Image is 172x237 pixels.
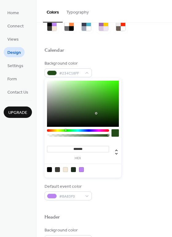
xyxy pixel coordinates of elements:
span: Connect [7,23,24,30]
span: Home [7,10,19,16]
span: Settings [7,63,23,69]
div: rgb(0, 0, 0) [47,167,52,172]
a: Connect [4,21,27,31]
a: Contact Us [4,87,32,97]
div: Default event color [45,183,91,190]
div: rgb(61, 58, 54) [55,167,60,172]
div: Calendar [45,47,64,54]
span: Views [7,36,19,43]
button: Upgrade [4,106,32,118]
div: Header [45,214,60,221]
a: Settings [4,60,27,70]
span: Form [7,76,17,82]
label: hex [47,157,109,160]
a: Views [4,34,22,44]
div: rgb(186, 131, 240) [79,167,84,172]
div: Background color [45,227,91,234]
span: Upgrade [8,110,27,116]
span: #BA83F0 [59,193,82,200]
a: Home [4,7,23,18]
div: Background color [45,60,91,67]
div: rgb(243, 232, 216) [63,167,68,172]
span: #234C18FF [59,70,82,77]
span: Design [7,50,21,56]
a: Form [4,74,21,84]
div: rgb(30, 44, 30) [71,167,76,172]
a: Design [4,47,25,57]
span: Contact Us [7,89,28,96]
